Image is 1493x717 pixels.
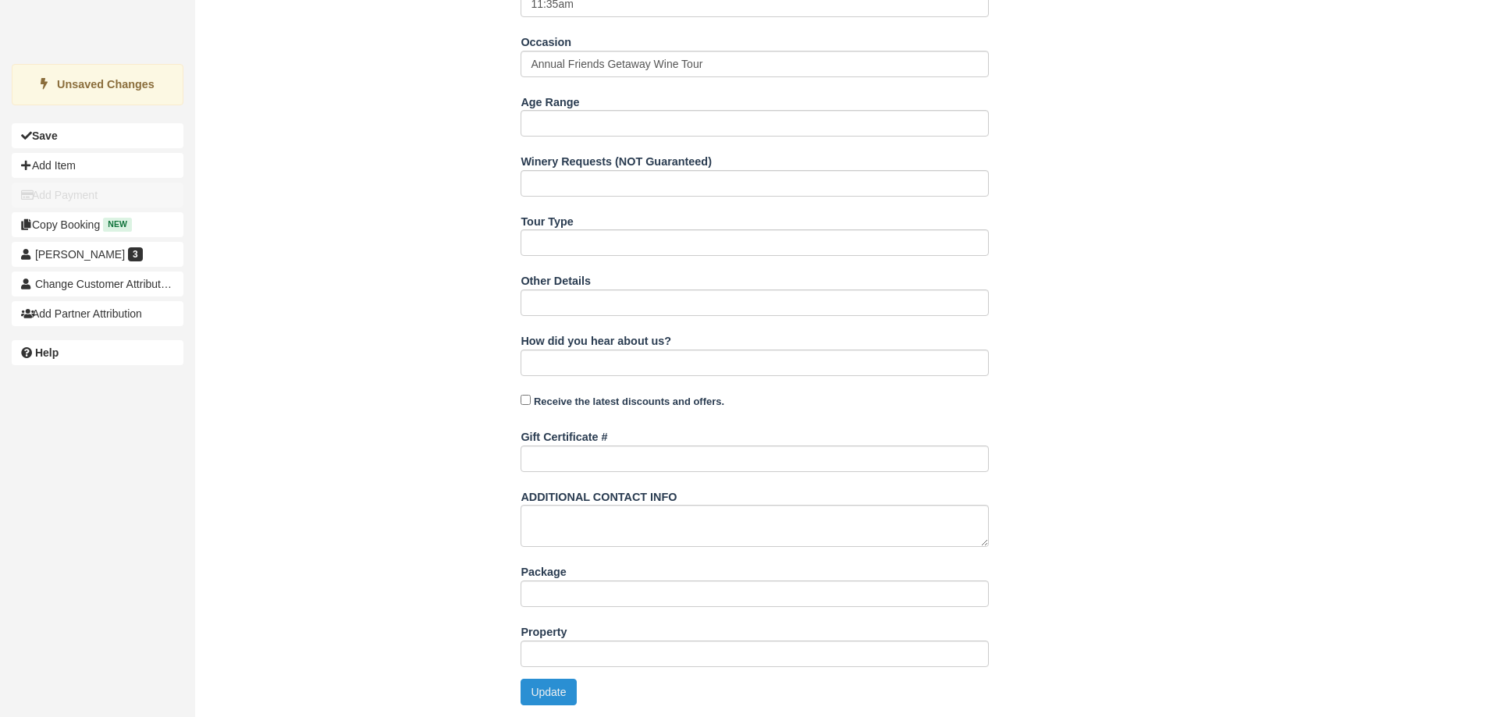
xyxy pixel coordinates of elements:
[521,484,677,506] label: ADDITIONAL CONTACT INFO
[35,346,59,359] b: Help
[12,123,183,148] button: Save
[521,328,671,350] label: How did you hear about us?
[57,78,155,91] strong: Unsaved Changes
[521,148,712,170] label: Winery Requests (NOT Guaranteed)
[521,679,576,705] button: Update
[35,278,176,290] span: Change Customer Attribution
[12,212,183,237] button: Copy Booking New
[521,29,571,51] label: Occasion
[35,248,125,261] span: [PERSON_NAME]
[12,183,183,208] button: Add Payment
[12,242,183,267] a: [PERSON_NAME] 3
[521,424,607,445] label: Gift Certificate #
[521,619,567,641] label: Property
[521,559,566,580] label: Package
[534,396,724,407] strong: Receive the latest discounts and offers.
[521,89,579,111] label: Age Range
[12,340,183,365] a: Help
[32,130,58,142] b: Save
[128,247,143,261] span: 3
[12,301,183,326] button: Add Partner Attribution
[521,395,531,405] input: Receive the latest discounts and offers.
[12,153,183,178] button: Add Item
[103,218,132,231] span: New
[521,208,573,230] label: Tour Type
[521,268,591,289] label: Other Details
[12,272,183,296] button: Change Customer Attribution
